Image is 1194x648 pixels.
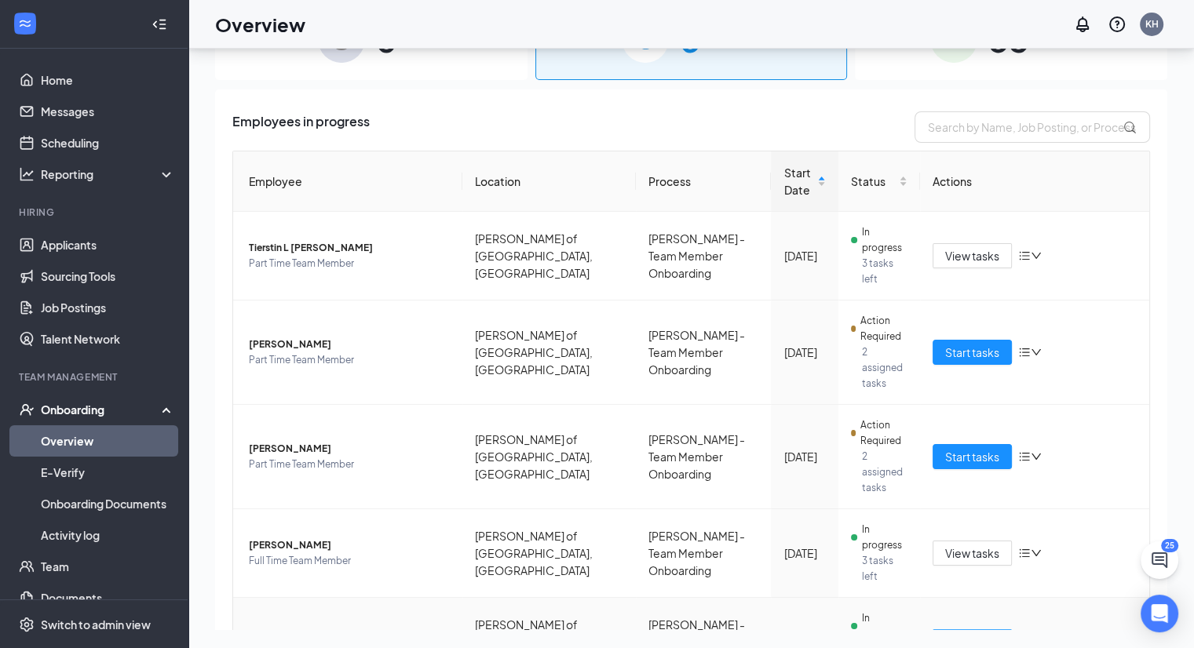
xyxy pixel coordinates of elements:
svg: Analysis [19,166,35,182]
th: Employee [233,151,462,212]
div: [DATE] [783,544,826,562]
th: Location [462,151,636,212]
td: [PERSON_NAME] - Team Member Onboarding [636,212,771,300]
div: [DATE] [783,344,826,361]
span: 3 tasks left [862,256,907,287]
div: Hiring [19,206,172,219]
td: [PERSON_NAME] of [GEOGRAPHIC_DATA], [GEOGRAPHIC_DATA] [462,212,636,300]
a: Documents [41,582,175,613]
a: Team [41,551,175,582]
div: Open Intercom Messenger [1141,595,1178,632]
a: Applicants [41,229,175,260]
span: 2 assigned tasks [862,344,907,391]
span: View tasks [945,247,999,264]
div: Reporting [41,166,176,182]
span: [PERSON_NAME] [249,626,450,642]
span: In progress [862,224,908,256]
span: Start Date [783,164,814,198]
td: [PERSON_NAME] of [GEOGRAPHIC_DATA], [GEOGRAPHIC_DATA] [462,509,636,598]
span: Start tasks [945,448,999,465]
span: 3 tasks left [862,553,907,584]
span: Tierstin L [PERSON_NAME] [249,240,450,256]
th: Process [636,151,771,212]
a: Home [41,64,175,96]
svg: WorkstreamLogo [17,16,33,31]
h1: Overview [215,11,305,38]
div: [DATE] [783,448,826,465]
svg: ChatActive [1150,551,1169,570]
a: Scheduling [41,127,175,158]
span: Part Time Team Member [249,352,450,368]
span: Action Required [860,417,908,449]
div: Team Management [19,370,172,384]
button: ChatActive [1141,541,1178,579]
svg: QuestionInfo [1108,15,1126,34]
td: [PERSON_NAME] - Team Member Onboarding [636,405,771,509]
span: bars [1018,450,1031,463]
td: [PERSON_NAME] - Team Member Onboarding [636,300,771,405]
span: Full Time Team Member [249,553,450,569]
a: Messages [41,96,175,127]
td: [PERSON_NAME] of [GEOGRAPHIC_DATA], [GEOGRAPHIC_DATA] [462,405,636,509]
span: [PERSON_NAME] [249,441,450,457]
a: Talent Network [41,323,175,355]
span: 2 assigned tasks [862,449,907,496]
span: [PERSON_NAME] [249,337,450,352]
span: down [1031,451,1042,462]
th: Status [838,151,920,212]
svg: Notifications [1073,15,1092,34]
a: Sourcing Tools [41,260,175,292]
a: E-Verify [41,457,175,488]
div: Onboarding [41,402,162,417]
button: Start tasks [933,340,1012,365]
a: Activity log [41,519,175,551]
span: [PERSON_NAME] [249,537,450,553]
div: 25 [1161,539,1178,552]
span: Action Required [860,313,908,344]
div: KH [1145,17,1159,31]
span: In progress [862,610,908,642]
input: Search by Name, Job Posting, or Process [915,111,1150,143]
span: Status [851,173,896,190]
div: [DATE] [783,247,826,264]
span: down [1031,548,1042,559]
button: View tasks [933,541,1012,566]
span: bars [1018,346,1031,359]
td: [PERSON_NAME] of [GEOGRAPHIC_DATA], [GEOGRAPHIC_DATA] [462,300,636,405]
span: down [1031,250,1042,261]
span: down [1031,347,1042,358]
span: bars [1018,249,1031,262]
button: View tasks [933,243,1012,268]
span: Part Time Team Member [249,256,450,271]
svg: Collapse [152,16,167,32]
svg: Settings [19,617,35,632]
a: Job Postings [41,292,175,323]
td: [PERSON_NAME] - Team Member Onboarding [636,509,771,598]
a: Onboarding Documents [41,488,175,519]
th: Actions [920,151,1149,212]
button: Start tasks [933,444,1012,469]
a: Overview [41,425,175,457]
span: bars [1018,547,1031,559]
span: In progress [862,522,908,553]
svg: UserCheck [19,402,35,417]
span: Employees in progress [232,111,370,143]
span: Start tasks [945,344,999,361]
span: View tasks [945,544,999,562]
span: Part Time Team Member [249,457,450,472]
div: Switch to admin view [41,617,151,632]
